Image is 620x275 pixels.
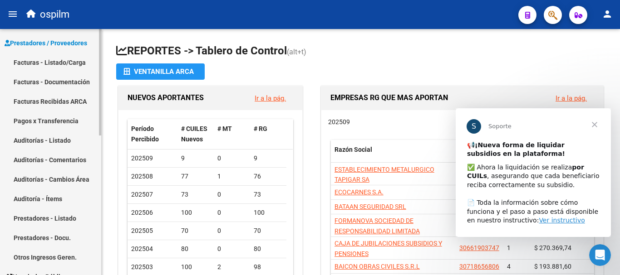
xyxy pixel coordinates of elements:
[217,125,232,132] span: # MT
[5,38,87,48] span: Prestadores / Proveedores
[7,9,18,19] mat-icon: menu
[335,240,442,257] span: CAJA DE JUBILACIONES SUBSIDIOS Y PENSIONES
[330,93,448,102] span: EMPRESAS RG QUE MAS APORTAN
[131,263,153,270] span: 202503
[131,209,153,216] span: 202506
[331,140,456,170] datatable-header-cell: Razón Social
[217,244,246,254] div: 0
[181,226,210,236] div: 70
[254,189,283,200] div: 73
[217,207,246,218] div: 0
[335,188,384,196] span: ECOCARNES S.A.
[116,43,605,59] h1: REPORTES -> Tablero de Control
[217,262,246,272] div: 2
[217,189,246,200] div: 0
[181,171,210,182] div: 77
[181,207,210,218] div: 100
[131,245,153,252] span: 202504
[247,90,293,106] button: Ir a la pág.
[214,119,250,149] datatable-header-cell: # MT
[254,153,283,164] div: 9
[328,118,350,125] span: 202509
[217,171,246,182] div: 1
[128,93,204,102] span: NUEVOS APORTANTES
[507,263,511,270] span: 4
[131,191,153,198] span: 202507
[181,262,210,272] div: 100
[181,125,207,143] span: # CUILES Nuevos
[131,125,159,143] span: Período Percibido
[254,207,283,218] div: 100
[287,48,306,56] span: (alt+t)
[335,146,372,153] span: Razón Social
[556,94,587,102] a: Ir a la pág.
[250,119,286,149] datatable-header-cell: # RG
[116,63,205,80] button: Ventanilla ARCA
[602,9,613,19] mat-icon: person
[589,244,611,266] iframe: Intercom live chat
[335,166,434,183] span: ESTABLECIMIENTO METALURGICO TAPIGAR SA
[456,108,611,237] iframe: Intercom live chat mensaje
[217,226,246,236] div: 0
[131,154,153,162] span: 202509
[128,119,177,149] datatable-header-cell: Período Percibido
[534,263,571,270] span: $ 193.881,60
[217,153,246,164] div: 0
[507,244,511,251] span: 1
[254,244,283,254] div: 80
[131,227,153,234] span: 202505
[177,119,214,149] datatable-header-cell: # CUILES Nuevos
[254,262,283,272] div: 98
[254,226,283,236] div: 70
[254,125,267,132] span: # RG
[131,173,153,180] span: 202508
[181,153,210,164] div: 9
[459,244,499,251] span: 30661903747
[335,263,420,270] span: BAICON OBRAS CIVILES S.R.L
[181,189,210,200] div: 73
[335,217,420,235] span: FORMANOVA SOCIEDAD DE RESPONSABILIDAD LIMITADA
[255,94,286,102] a: Ir a la pág.
[254,171,283,182] div: 76
[181,244,210,254] div: 80
[123,63,197,80] div: Ventanilla ARCA
[335,203,406,210] span: BATAAN SEGURIDAD SRL
[459,263,499,270] span: 30718656806
[40,5,69,24] span: ospilm
[534,244,571,251] span: $ 270.369,74
[548,90,594,106] button: Ir a la pág.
